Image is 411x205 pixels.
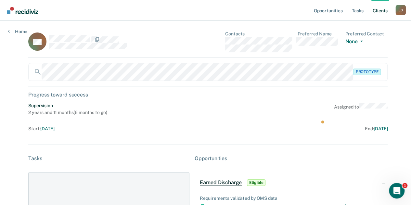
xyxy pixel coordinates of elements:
[200,196,383,201] div: Requirements validated by OMS data
[211,126,388,132] div: End :
[28,92,388,98] div: Progress toward success
[225,31,292,37] dt: Contacts
[395,5,406,15] button: Profile dropdown button
[40,126,54,131] span: [DATE]
[334,103,388,115] div: Assigned to
[402,183,407,188] span: 1
[374,126,388,131] span: [DATE]
[345,31,388,37] dt: Preferred Contact
[28,155,189,161] div: Tasks
[28,110,107,115] div: 2 years and 11 months ( 6 months to go )
[200,179,242,186] span: Earned Discharge
[297,31,340,37] dt: Preferred Name
[28,126,208,132] div: Start :
[195,172,388,193] div: Earned DischargeEligible
[28,103,107,109] div: Supervision
[247,179,265,186] span: Eligible
[345,38,365,46] button: None
[389,183,405,199] iframe: Intercom live chat
[8,29,27,34] a: Home
[395,5,406,15] div: L D
[7,7,38,14] img: Recidiviz
[195,155,388,161] div: Opportunities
